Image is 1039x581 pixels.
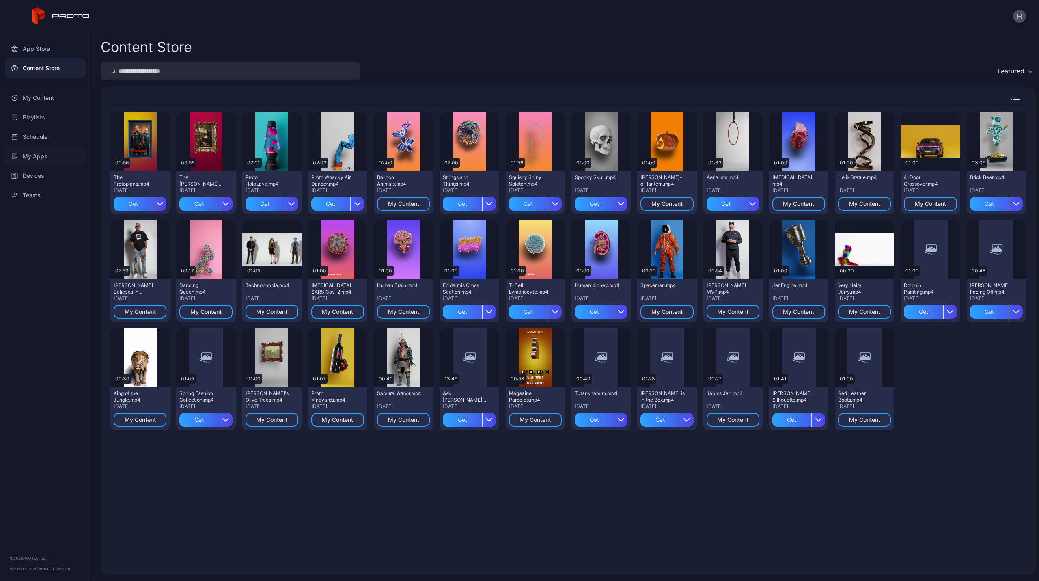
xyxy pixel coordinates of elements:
[377,282,422,289] div: Human Brain.mp4
[849,201,880,207] div: My Content
[5,147,86,166] a: My Apps
[114,390,158,403] div: King of the Jungle.mp4
[443,197,482,211] div: Get
[5,186,86,205] a: Teams
[179,413,232,427] button: Get
[377,197,430,211] button: My Content
[904,305,943,319] div: Get
[772,197,825,211] button: My Content
[509,295,562,302] div: [DATE]
[377,390,422,397] div: Samurai Armor.mp4
[5,88,86,108] a: My Content
[1013,10,1026,23] button: H
[970,197,1023,211] button: Get
[772,187,825,194] div: [DATE]
[509,197,548,211] div: Get
[5,166,86,186] div: Devices
[114,403,166,410] div: [DATE]
[772,295,825,302] div: [DATE]
[994,62,1036,80] button: Featured
[10,566,37,571] span: Version 1.13.1 •
[246,390,290,403] div: Van Gogh's Olive Trees.mp4
[256,417,287,423] div: My Content
[707,305,759,319] button: My Content
[849,309,880,315] div: My Content
[640,282,685,289] div: Spaceman.mp4
[5,58,86,78] a: Content Store
[377,187,430,194] div: [DATE]
[772,305,825,319] button: My Content
[509,403,562,410] div: [DATE]
[717,309,748,315] div: My Content
[246,197,285,211] div: Get
[838,174,883,181] div: Helix Statue.mp4
[640,295,693,302] div: [DATE]
[114,174,158,187] div: The Protopians.mp4
[707,295,759,302] div: [DATE]
[377,413,430,427] button: My Content
[915,201,946,207] div: My Content
[443,413,496,427] button: Get
[651,309,683,315] div: My Content
[519,417,551,423] div: My Content
[849,417,880,423] div: My Content
[311,413,364,427] button: My Content
[904,197,957,211] button: My Content
[575,305,627,319] button: Get
[179,413,218,427] div: Get
[10,555,81,562] div: © 2025 PROTO, Inc.
[114,295,166,302] div: [DATE]
[179,197,232,211] button: Get
[575,282,619,289] div: Human Kidney.mp4
[322,309,353,315] div: My Content
[114,197,153,211] div: Get
[509,174,554,187] div: Squishy Shiny Splotch.mp4
[443,197,496,211] button: Get
[838,413,891,427] button: My Content
[904,305,957,319] button: Get
[772,174,817,187] div: Human Heart.mp4
[179,282,224,295] div: Dancing Queen.mp4
[772,282,817,289] div: Jet Engine.mp4
[114,305,166,319] button: My Content
[377,305,430,319] button: My Content
[5,108,86,127] a: Playlists
[5,39,86,58] a: App Store
[772,413,811,427] div: Get
[640,413,679,427] div: Get
[640,403,693,410] div: [DATE]
[904,295,957,302] div: [DATE]
[246,174,290,187] div: Proto HoloLava.mp4
[707,390,751,397] div: Jan vs Jan.mp4
[772,390,817,403] div: Billy Morrison's Silhouette.mp4
[970,187,1023,194] div: [DATE]
[838,390,883,403] div: Red Leather Boots.mp4
[640,390,685,403] div: Howie Mandel is in the Box.mp4
[179,174,224,187] div: The Mona Lisa.mp4
[509,305,548,319] div: Get
[783,201,814,207] div: My Content
[575,187,627,194] div: [DATE]
[179,187,232,194] div: [DATE]
[114,282,158,295] div: Howie Mandel Believes in Proto.mp4
[311,197,364,211] button: Get
[998,67,1024,75] div: Featured
[904,174,948,187] div: 4-Door Crossover.mp4
[388,417,419,423] div: My Content
[443,390,487,403] div: Ask Tim Draper Anything.mp4
[377,403,430,410] div: [DATE]
[114,187,166,194] div: [DATE]
[179,390,224,403] div: Spring Fashion Collection.mp4
[179,197,218,211] div: Get
[190,309,222,315] div: My Content
[970,295,1023,302] div: [DATE]
[125,417,156,423] div: My Content
[707,403,759,410] div: [DATE]
[783,309,814,315] div: My Content
[707,413,759,427] button: My Content
[970,197,1009,211] div: Get
[772,413,825,427] button: Get
[377,295,430,302] div: [DATE]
